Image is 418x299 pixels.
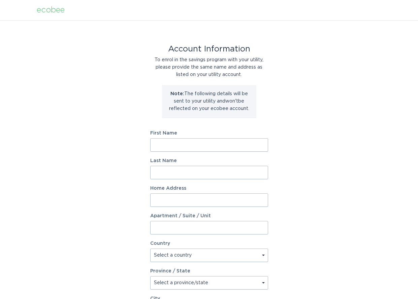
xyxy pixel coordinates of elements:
[150,131,268,136] label: First Name
[37,6,65,14] div: ecobee
[167,90,251,112] p: The following details will be sent to your utility and won't be reflected on your ecobee account.
[170,91,184,96] strong: Note:
[150,241,170,246] label: Country
[150,186,268,191] label: Home Address
[150,269,190,273] label: Province / State
[150,45,268,53] div: Account Information
[150,158,268,163] label: Last Name
[150,214,268,218] label: Apartment / Suite / Unit
[150,56,268,78] div: To enrol in the savings program with your utility, please provide the same name and address as li...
